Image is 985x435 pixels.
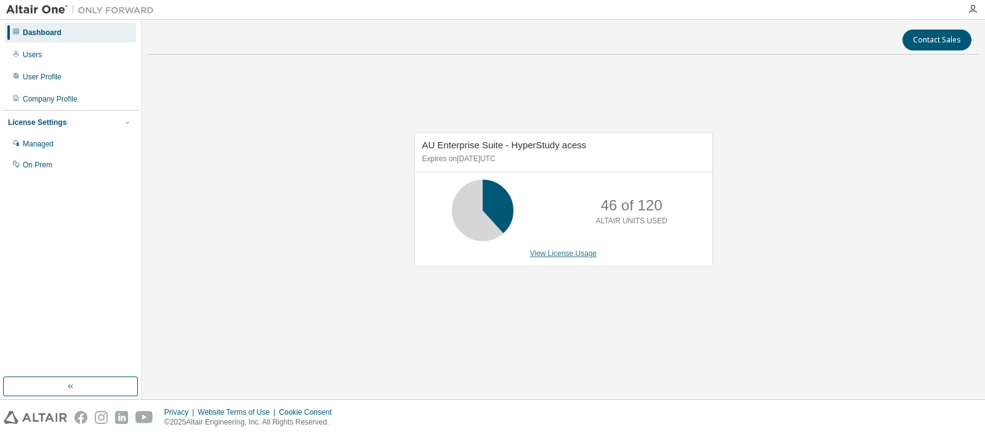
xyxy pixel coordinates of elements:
[74,411,87,424] img: facebook.svg
[23,28,62,38] div: Dashboard
[422,154,702,164] p: Expires on [DATE] UTC
[198,407,279,417] div: Website Terms of Use
[164,407,198,417] div: Privacy
[596,216,667,226] p: ALTAIR UNITS USED
[23,50,42,60] div: Users
[8,118,66,127] div: License Settings
[23,94,78,104] div: Company Profile
[279,407,339,417] div: Cookie Consent
[422,140,587,150] span: AU Enterprise Suite - HyperStudy acess
[95,411,108,424] img: instagram.svg
[601,195,662,216] p: 46 of 120
[23,72,62,82] div: User Profile
[23,160,52,170] div: On Prem
[115,411,128,424] img: linkedin.svg
[530,249,597,258] a: View License Usage
[23,139,54,149] div: Managed
[4,411,67,424] img: altair_logo.svg
[164,417,339,428] p: © 2025 Altair Engineering, Inc. All Rights Reserved.
[903,30,971,50] button: Contact Sales
[6,4,160,16] img: Altair One
[135,411,153,424] img: youtube.svg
